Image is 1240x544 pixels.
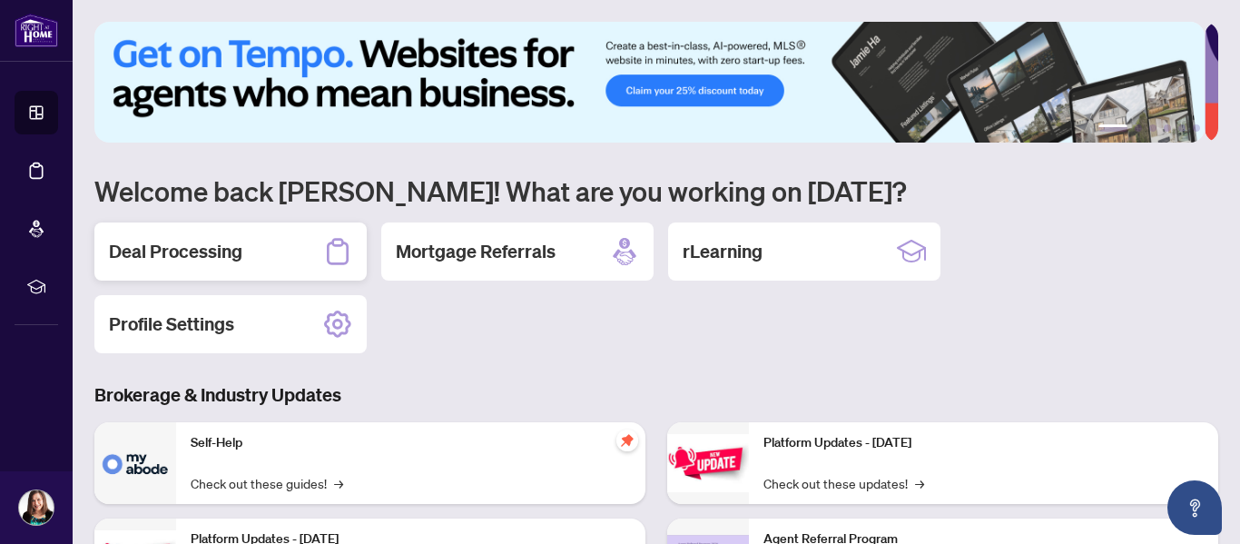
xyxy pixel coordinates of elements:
[94,382,1218,408] h3: Brokerage & Industry Updates
[763,473,924,493] a: Check out these updates!→
[109,239,242,264] h2: Deal Processing
[1135,124,1142,132] button: 2
[15,14,58,47] img: logo
[667,434,749,491] img: Platform Updates - June 23, 2025
[1167,480,1222,535] button: Open asap
[191,473,343,493] a: Check out these guides!→
[616,430,638,451] span: pushpin
[94,422,176,504] img: Self-Help
[1178,124,1186,132] button: 5
[396,239,556,264] h2: Mortgage Referrals
[1164,124,1171,132] button: 4
[334,473,343,493] span: →
[109,312,234,337] h2: Profile Settings
[915,473,924,493] span: →
[763,433,1204,453] p: Platform Updates - [DATE]
[94,22,1205,143] img: Slide 0
[1098,124,1127,132] button: 1
[94,173,1218,208] h1: Welcome back [PERSON_NAME]! What are you working on [DATE]?
[191,433,631,453] p: Self-Help
[1149,124,1156,132] button: 3
[683,239,763,264] h2: rLearning
[19,490,54,525] img: Profile Icon
[1193,124,1200,132] button: 6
